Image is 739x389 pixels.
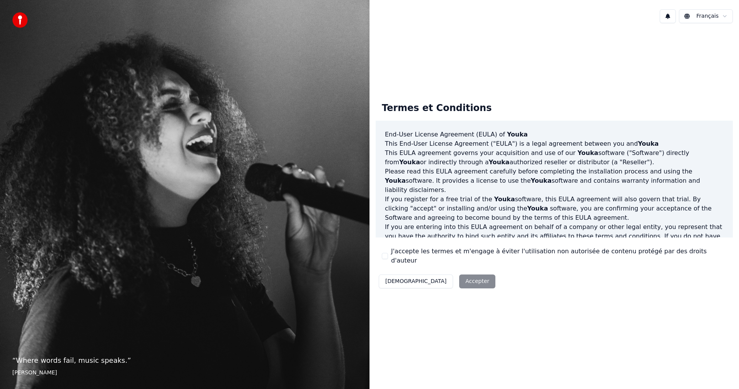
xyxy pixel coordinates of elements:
[385,139,724,148] p: This End-User License Agreement ("EULA") is a legal agreement between you and
[527,205,548,212] span: Youka
[494,195,515,203] span: Youka
[385,177,406,184] span: Youka
[385,222,724,259] p: If you are entering into this EULA agreement on behalf of a company or other legal entity, you re...
[12,369,357,377] footer: [PERSON_NAME]
[489,158,510,166] span: Youka
[376,96,498,121] div: Termes et Conditions
[638,140,659,147] span: Youka
[385,195,724,222] p: If you register for a free trial of the software, this EULA agreement will also govern that trial...
[385,167,724,195] p: Please read this EULA agreement carefully before completing the installation process and using th...
[391,247,727,265] label: J'accepte les termes et m'engage à éviter l'utilisation non autorisée de contenu protégé par des ...
[12,12,28,28] img: youka
[399,158,420,166] span: Youka
[385,130,724,139] h3: End-User License Agreement (EULA) of
[379,274,453,288] button: [DEMOGRAPHIC_DATA]
[12,355,357,366] p: “ Where words fail, music speaks. ”
[577,149,598,157] span: Youka
[531,177,552,184] span: Youka
[507,131,528,138] span: Youka
[385,148,724,167] p: This EULA agreement governs your acquisition and use of our software ("Software") directly from o...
